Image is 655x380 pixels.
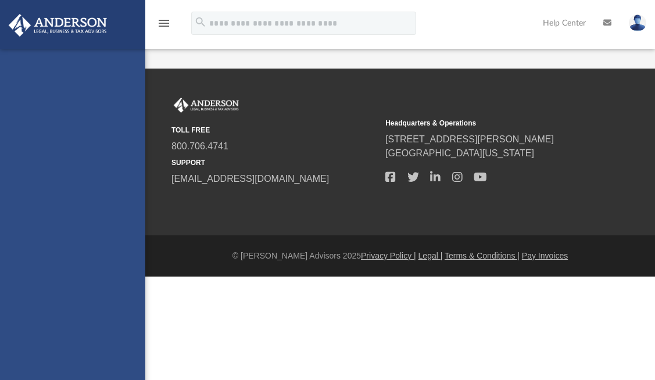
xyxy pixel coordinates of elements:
[171,125,377,135] small: TOLL FREE
[629,15,646,31] img: User Pic
[171,157,377,168] small: SUPPORT
[171,141,228,151] a: 800.706.4741
[445,251,520,260] a: Terms & Conditions |
[171,98,241,113] img: Anderson Advisors Platinum Portal
[145,250,655,262] div: © [PERSON_NAME] Advisors 2025
[385,148,534,158] a: [GEOGRAPHIC_DATA][US_STATE]
[385,134,554,144] a: [STREET_ADDRESS][PERSON_NAME]
[385,118,591,128] small: Headquarters & Operations
[157,22,171,30] a: menu
[171,174,329,184] a: [EMAIL_ADDRESS][DOMAIN_NAME]
[5,14,110,37] img: Anderson Advisors Platinum Portal
[194,16,207,28] i: search
[361,251,416,260] a: Privacy Policy |
[157,16,171,30] i: menu
[418,251,443,260] a: Legal |
[522,251,568,260] a: Pay Invoices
